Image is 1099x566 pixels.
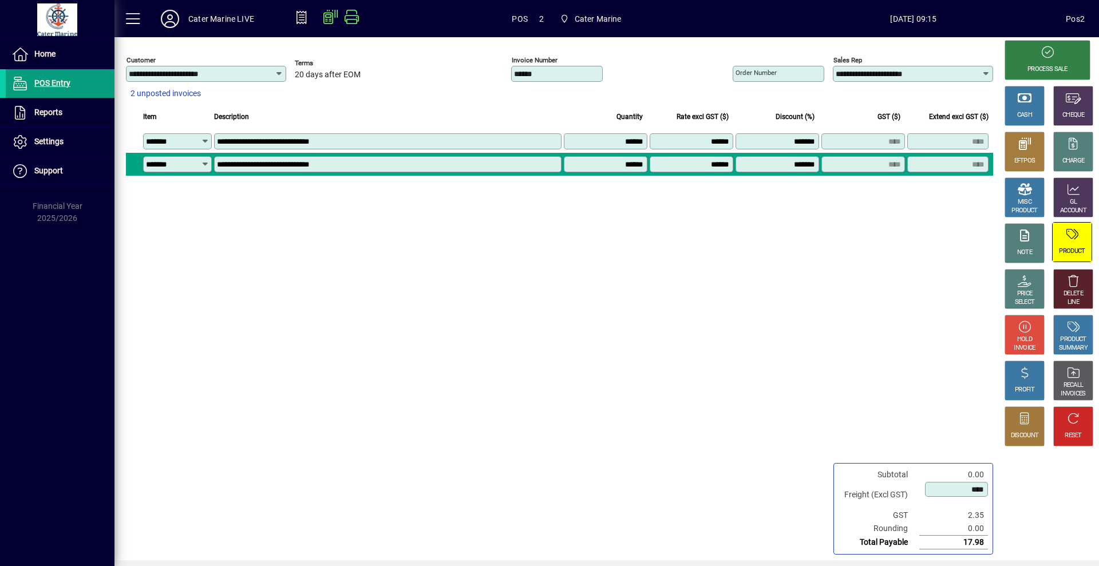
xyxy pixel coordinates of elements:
span: Cater Marine [575,10,622,28]
div: SUMMARY [1059,344,1088,353]
td: Subtotal [839,468,919,481]
mat-label: Invoice number [512,56,558,64]
div: PRODUCT [1059,247,1085,256]
a: Settings [6,128,114,156]
div: RECALL [1064,381,1084,390]
div: PRODUCT [1011,207,1037,215]
span: Quantity [616,110,643,123]
span: Cater Marine [555,9,626,29]
div: EFTPOS [1014,157,1035,165]
div: HOLD [1017,335,1032,344]
div: DISCOUNT [1011,432,1038,440]
td: 0.00 [919,522,988,536]
div: Cater Marine LIVE [188,10,254,28]
td: 17.98 [919,536,988,549]
td: Freight (Excl GST) [839,481,919,509]
span: Item [143,110,157,123]
div: CHARGE [1062,157,1085,165]
a: Support [6,157,114,185]
span: Reports [34,108,62,117]
td: 2.35 [919,509,988,522]
span: Extend excl GST ($) [929,110,989,123]
td: Total Payable [839,536,919,549]
div: SELECT [1015,298,1035,307]
td: Rounding [839,522,919,536]
div: CASH [1017,111,1032,120]
div: CHEQUE [1062,111,1084,120]
span: 20 days after EOM [295,70,361,80]
div: PRODUCT [1060,335,1086,344]
span: 2 unposted invoices [131,88,201,100]
div: Pos2 [1066,10,1085,28]
span: Description [214,110,249,123]
span: Settings [34,137,64,146]
div: PROCESS SALE [1027,65,1068,74]
button: Profile [152,9,188,29]
td: 0.00 [919,468,988,481]
mat-label: Customer [126,56,156,64]
span: POS Entry [34,78,70,88]
td: GST [839,509,919,522]
div: MISC [1018,198,1031,207]
span: Rate excl GST ($) [677,110,729,123]
div: PRICE [1017,290,1033,298]
mat-label: Sales rep [833,56,862,64]
button: 2 unposted invoices [126,84,205,104]
div: DELETE [1064,290,1083,298]
span: GST ($) [877,110,900,123]
div: RESET [1065,432,1082,440]
span: Terms [295,60,363,67]
div: PROFIT [1015,386,1034,394]
span: Support [34,166,63,175]
div: INVOICE [1014,344,1035,353]
span: Discount (%) [776,110,815,123]
a: Home [6,40,114,69]
mat-label: Order number [736,69,777,77]
div: NOTE [1017,248,1032,257]
span: Home [34,49,56,58]
div: GL [1070,198,1077,207]
span: POS [512,10,528,28]
div: INVOICES [1061,390,1085,398]
span: 2 [539,10,544,28]
div: LINE [1068,298,1079,307]
span: [DATE] 09:15 [761,10,1066,28]
a: Reports [6,98,114,127]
